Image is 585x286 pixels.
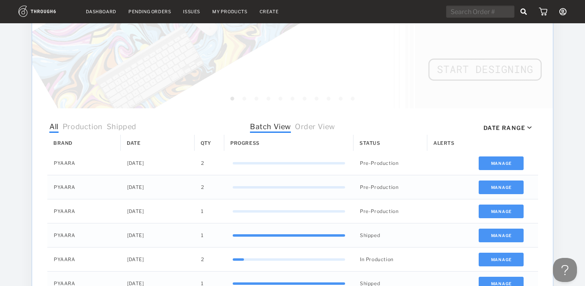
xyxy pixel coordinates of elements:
[479,205,524,218] button: Manage
[353,151,427,175] div: Pre-Production
[53,140,73,146] span: Brand
[47,223,538,247] div: Press SPACE to select this row.
[201,206,204,217] span: 1
[47,175,538,199] div: Press SPACE to select this row.
[183,9,200,14] a: Issues
[553,258,577,282] iframe: Toggle Customer Support
[47,247,121,271] div: PYAARA
[121,223,195,247] div: [DATE]
[121,175,195,199] div: [DATE]
[325,95,333,103] button: 9
[47,247,538,272] div: Press SPACE to select this row.
[240,95,248,103] button: 2
[128,9,171,14] a: Pending Orders
[212,9,248,14] a: My Products
[288,95,297,103] button: 6
[527,126,532,129] img: icon_caret_down_black.69fb8af9.svg
[353,223,427,247] div: Shipped
[479,156,524,170] button: Manage
[433,140,455,146] span: Alerts
[121,199,195,223] div: [DATE]
[313,95,321,103] button: 8
[353,175,427,199] div: Pre-Production
[201,230,204,241] span: 1
[230,140,260,146] span: Progress
[260,9,279,14] a: Create
[479,181,524,194] button: Manage
[201,140,211,146] span: Qty
[201,182,204,193] span: 2
[47,151,538,175] div: Press SPACE to select this row.
[301,95,309,103] button: 7
[47,223,121,247] div: PYAARA
[353,199,427,223] div: Pre-Production
[360,140,380,146] span: Status
[127,140,140,146] span: Date
[479,229,524,242] button: Manage
[121,247,195,271] div: [DATE]
[264,95,272,103] button: 4
[201,254,204,265] span: 2
[121,151,195,175] div: [DATE]
[47,199,121,223] div: PYAARA
[201,158,204,168] span: 2
[353,247,427,271] div: In Production
[337,95,345,103] button: 10
[47,199,538,223] div: Press SPACE to select this row.
[483,124,525,131] div: Date Range
[276,95,284,103] button: 5
[86,9,116,14] a: Dashboard
[47,151,121,175] div: PYAARA
[349,95,357,103] button: 11
[47,175,121,199] div: PYAARA
[539,8,547,16] img: icon_cart.dab5cea1.svg
[250,122,291,133] span: Batch View
[107,122,136,133] span: Shipped
[479,253,524,266] button: Manage
[252,95,260,103] button: 3
[63,122,103,133] span: Production
[228,95,236,103] button: 1
[18,6,74,17] img: logo.1c10ca64.svg
[295,122,335,133] span: Order View
[446,6,514,18] input: Search Order #
[49,122,59,133] span: All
